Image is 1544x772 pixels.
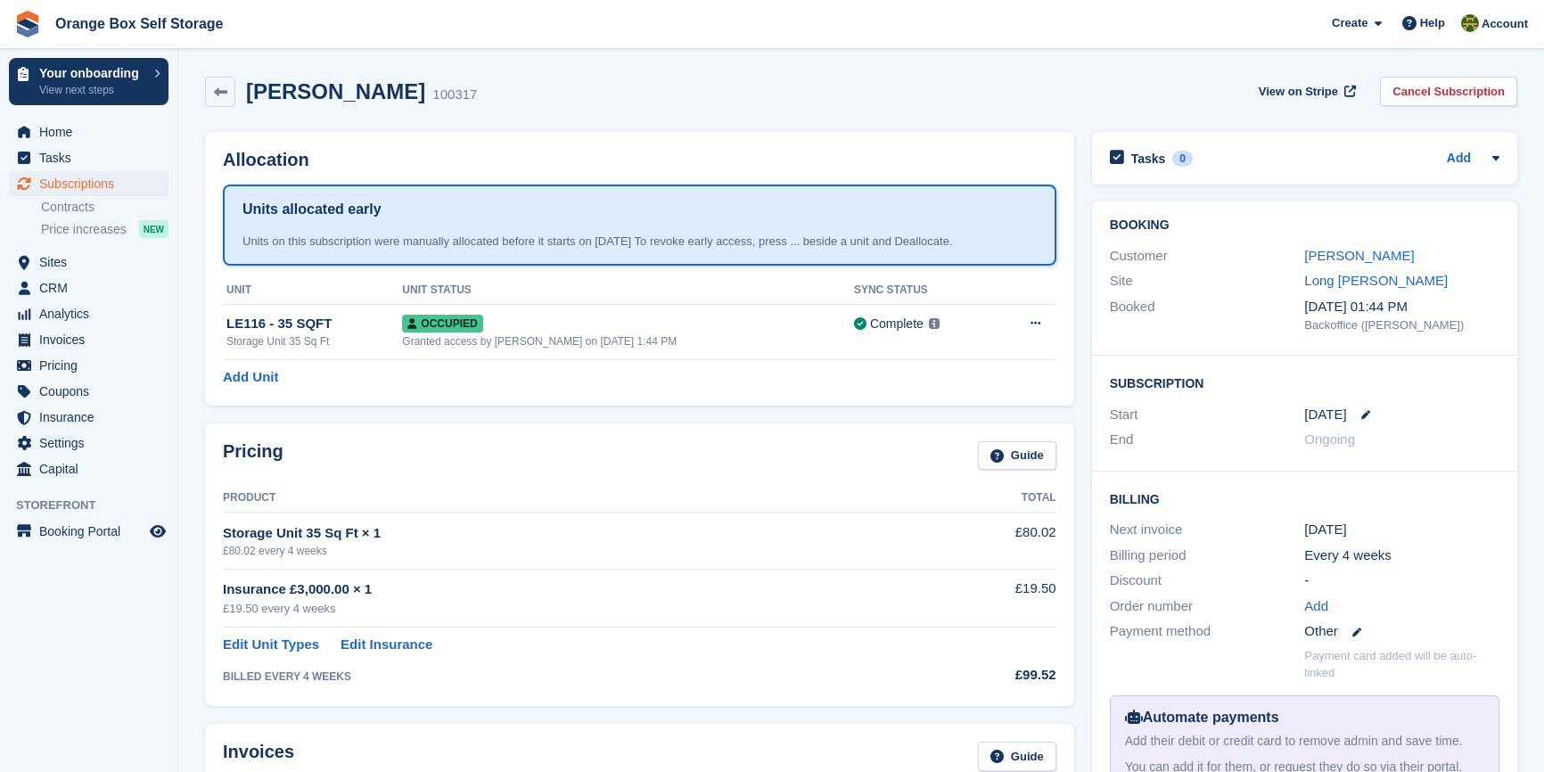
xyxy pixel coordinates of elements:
span: Settings [39,431,146,456]
a: menu [9,519,168,544]
a: Long [PERSON_NAME] [1304,273,1448,288]
div: [DATE] [1304,520,1499,540]
a: menu [9,353,168,378]
div: End [1110,430,1305,450]
h2: Allocation [223,150,1056,170]
h2: Invoices [223,742,294,771]
div: Billing period [1110,546,1305,566]
div: - [1304,571,1499,591]
span: Booking Portal [39,519,146,544]
h2: Booking [1110,218,1499,233]
span: Analytics [39,301,146,326]
a: menu [9,171,168,196]
div: Payment method [1110,621,1305,642]
a: [PERSON_NAME] [1304,248,1414,263]
div: Units on this subscription were manually allocated before it starts on [DATE] To revoke early acc... [242,233,1037,250]
a: menu [9,119,168,144]
div: Other [1304,621,1499,642]
div: Complete [870,315,924,333]
div: 0 [1172,151,1193,167]
a: Edit Insurance [341,635,432,655]
div: Storage Unit 35 Sq Ft × 1 [223,523,920,544]
span: Occupied [402,315,482,333]
h2: Pricing [223,441,283,471]
div: Insurance £3,000.00 × 1 [223,579,920,600]
div: NEW [139,220,168,238]
div: BILLED EVERY 4 WEEKS [223,669,920,685]
div: [DATE] 01:44 PM [1304,297,1499,317]
a: Guide [978,441,1056,471]
span: Subscriptions [39,171,146,196]
div: Order number [1110,596,1305,617]
span: Home [39,119,146,144]
a: menu [9,456,168,481]
a: Guide [978,742,1056,771]
p: View next steps [39,82,145,98]
span: Create [1332,14,1367,32]
a: menu [9,275,168,300]
div: Booked [1110,297,1305,334]
span: Pricing [39,353,146,378]
a: View on Stripe [1252,77,1359,106]
img: SARAH T [1461,14,1479,32]
a: Cancel Subscription [1380,77,1517,106]
a: menu [9,405,168,430]
div: £80.02 every 4 weeks [223,543,920,559]
p: Your onboarding [39,67,145,79]
span: Coupons [39,379,146,404]
div: £99.52 [920,665,1055,686]
span: Price increases [41,221,127,238]
span: Storefront [16,497,177,514]
div: £19.50 every 4 weeks [223,600,920,618]
img: icon-info-grey-7440780725fd019a000dd9b08b2336e03edf1995a4989e88bcd33f0948082b44.svg [929,318,940,329]
a: menu [9,145,168,170]
span: CRM [39,275,146,300]
a: Add Unit [223,367,278,388]
h2: Tasks [1131,151,1166,167]
div: LE116 - 35 SQFT [226,314,402,334]
td: £80.02 [920,513,1055,569]
span: Sites [39,250,146,275]
a: menu [9,431,168,456]
span: Capital [39,456,146,481]
div: Granted access by [PERSON_NAME] on [DATE] 1:44 PM [402,333,854,349]
div: 100317 [432,85,477,105]
img: stora-icon-8386f47178a22dfd0bd8f6a31ec36ba5ce8667c1dd55bd0f319d3a0aa187defe.svg [14,11,41,37]
span: Help [1420,14,1445,32]
h2: Billing [1110,489,1499,507]
th: Unit [223,276,402,305]
td: £19.50 [920,569,1055,627]
div: Backoffice ([PERSON_NAME]) [1304,316,1499,334]
div: Customer [1110,246,1305,267]
p: Payment card added will be auto-linked [1304,647,1499,682]
div: Discount [1110,571,1305,591]
a: Orange Box Self Storage [48,9,231,38]
a: menu [9,301,168,326]
a: Your onboarding View next steps [9,58,168,105]
th: Product [223,484,920,513]
a: menu [9,250,168,275]
a: Add [1447,149,1471,169]
a: menu [9,379,168,404]
a: Preview store [147,521,168,542]
span: Insurance [39,405,146,430]
div: Start [1110,405,1305,425]
span: View on Stripe [1259,83,1338,101]
th: Total [920,484,1055,513]
th: Sync Status [854,276,995,305]
span: Ongoing [1304,431,1355,447]
a: Contracts [41,199,168,216]
h2: Subscription [1110,374,1499,391]
time: 2025-09-02 23:00:00 UTC [1304,405,1346,425]
a: Edit Unit Types [223,635,319,655]
div: Site [1110,271,1305,292]
div: Automate payments [1125,707,1484,728]
a: Add [1304,596,1328,617]
div: Every 4 weeks [1304,546,1499,566]
span: Invoices [39,327,146,352]
a: Price increases NEW [41,219,168,239]
div: Storage Unit 35 Sq Ft [226,333,402,349]
div: Next invoice [1110,520,1305,540]
span: Account [1482,15,1528,33]
h1: Units allocated early [242,199,382,220]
